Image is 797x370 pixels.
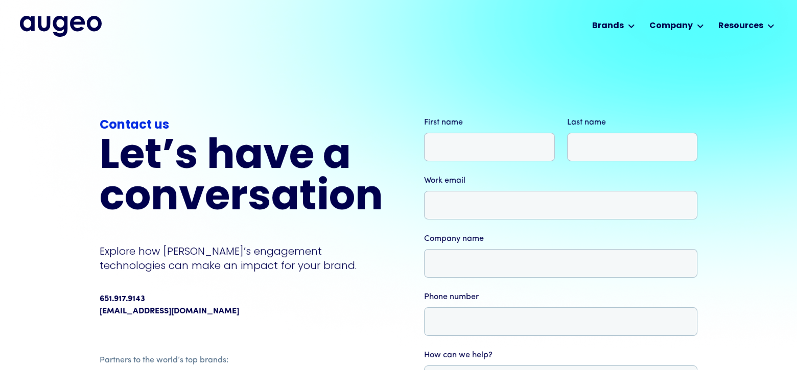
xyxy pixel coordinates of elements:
label: Work email [424,175,697,187]
div: Resources [718,20,763,32]
div: Company [649,20,693,32]
label: Company name [424,233,697,245]
img: Augeo's full logo in midnight blue. [20,16,102,36]
label: Last name [567,116,698,129]
div: Brands [592,20,624,32]
label: How can we help? [424,349,697,361]
div: 651.917.9143 [100,293,145,305]
a: home [20,16,102,36]
div: Contact us [100,116,383,135]
h2: Let’s have a conversation [100,137,383,219]
a: [EMAIL_ADDRESS][DOMAIN_NAME] [100,305,239,317]
label: First name [424,116,555,129]
div: Partners to the world’s top brands: [100,354,379,366]
p: Explore how [PERSON_NAME]’s engagement technologies can make an impact for your brand. [100,244,383,273]
label: Phone number [424,291,697,303]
